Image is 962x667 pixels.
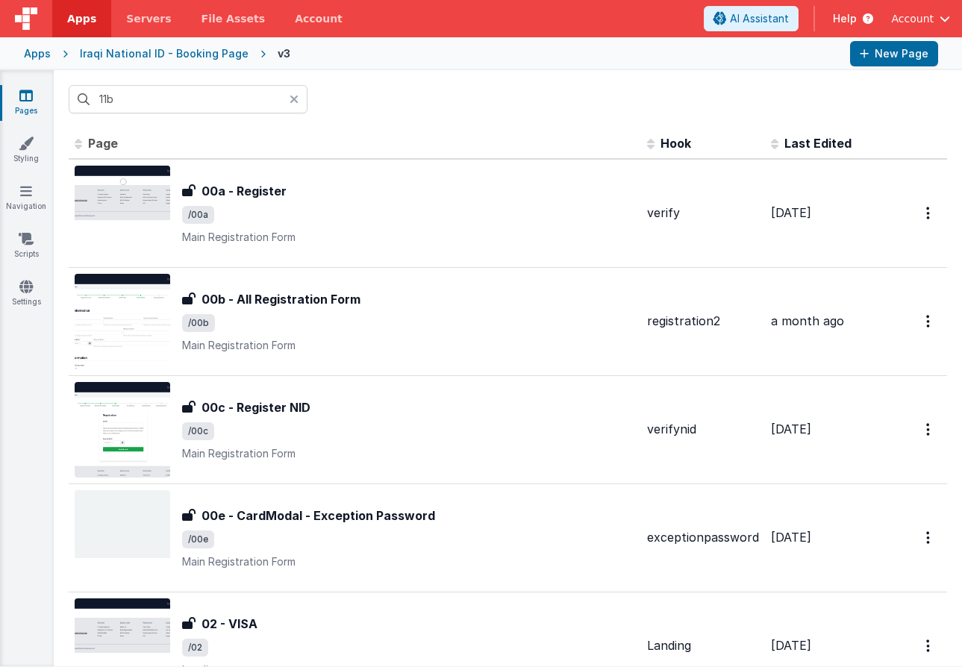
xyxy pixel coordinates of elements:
[278,46,296,61] div: v3
[771,530,811,545] span: [DATE]
[660,136,691,151] span: Hook
[182,554,635,569] p: Main Registration Form
[182,639,208,657] span: /02
[202,11,266,26] span: File Assets
[80,46,249,61] div: Iraqi National ID - Booking Page
[202,615,257,633] h3: 02 - VISA
[850,41,938,66] button: New Page
[917,630,941,661] button: Options
[182,338,635,353] p: Main Registration Form
[182,230,635,245] p: Main Registration Form
[67,11,96,26] span: Apps
[704,6,799,31] button: AI Assistant
[202,182,287,200] h3: 00a - Register
[891,11,950,26] button: Account
[647,529,759,546] div: exceptionpassword
[24,46,51,61] div: Apps
[647,637,759,654] div: Landing
[202,398,310,416] h3: 00c - Register NID
[917,522,941,553] button: Options
[771,313,844,328] span: a month ago
[202,507,435,524] h3: 00e - CardModal - Exception Password
[730,11,789,26] span: AI Assistant
[891,11,934,26] span: Account
[126,11,171,26] span: Servers
[917,414,941,445] button: Options
[182,530,214,548] span: /00e
[202,290,360,308] h3: 00b - All Registration Form
[88,136,118,151] span: Page
[917,306,941,336] button: Options
[833,11,857,26] span: Help
[647,204,759,222] div: verify
[784,136,852,151] span: Last Edited
[182,422,214,440] span: /00c
[182,206,214,224] span: /00a
[182,446,635,461] p: Main Registration Form
[917,198,941,228] button: Options
[647,313,759,330] div: registration2
[647,421,759,438] div: verifynid
[771,638,811,653] span: [DATE]
[771,422,811,436] span: [DATE]
[182,314,215,332] span: /00b
[69,85,307,113] input: Search pages, id's ...
[771,205,811,220] span: [DATE]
